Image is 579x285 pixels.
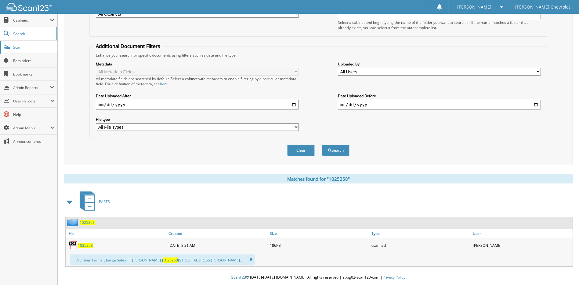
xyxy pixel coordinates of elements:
[69,241,78,250] img: PDF.png
[96,93,299,98] label: Date Uploaded After
[13,45,54,50] span: Scan
[167,239,268,251] div: [DATE] 8:21 AM
[93,43,163,50] legend: Additional Document Filters
[13,31,53,36] span: Search
[99,199,110,204] span: PARTS
[96,100,299,109] input: start
[471,239,573,251] div: [PERSON_NAME]
[548,256,579,285] iframe: Chat Widget
[163,257,178,263] span: 1025258
[66,229,167,238] a: File
[382,275,405,280] a: Privacy Policy
[96,61,299,67] label: Metadata
[231,275,246,280] span: Scan123
[338,100,541,109] input: end
[67,219,80,226] img: folder2.png
[96,117,299,122] label: File type
[13,98,50,104] span: User Reports
[13,139,54,144] span: Announcements
[471,229,573,238] a: User
[338,20,541,30] div: Select a cabinet and begin typing the name of the folder you want to search in. If the name match...
[457,5,491,9] span: [PERSON_NAME]
[13,18,50,23] span: Cabinets
[13,85,50,90] span: Admin Reports
[93,53,544,58] div: Enhance your search for specific documents using filters such as date and file type.
[515,5,570,9] span: [PERSON_NAME] Chevrolet
[338,93,541,98] label: Date Uploaded Before
[70,254,255,265] div: ...tNumber Terms Charge Sales TT [PERSON_NAME] ] [STREET_ADDRESS][PERSON_NAME]...
[322,145,349,156] button: Search
[268,229,370,238] a: Size
[6,3,52,11] img: scan123-logo-white.svg
[13,112,54,117] span: Help
[370,239,471,251] div: scanned
[76,190,110,214] a: PARTS
[58,270,579,285] div: © [DATE]-[DATE] [DOMAIN_NAME]. All rights reserved | appg02-scan123-com |
[64,174,573,183] div: Matches found for "1025258"
[13,58,54,63] span: Reminders
[287,145,315,156] button: Clear
[80,220,95,225] a: 1025258
[268,239,370,251] div: 186KB
[167,229,268,238] a: Created
[160,81,168,87] a: here
[13,72,54,77] span: Bookmarks
[338,61,541,67] label: Uploaded By
[13,125,50,131] span: Admin Menu
[96,76,299,87] div: All metadata fields are searched by default. Select a cabinet with metadata to enable filtering b...
[370,229,471,238] a: Type
[78,243,93,248] a: 1025258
